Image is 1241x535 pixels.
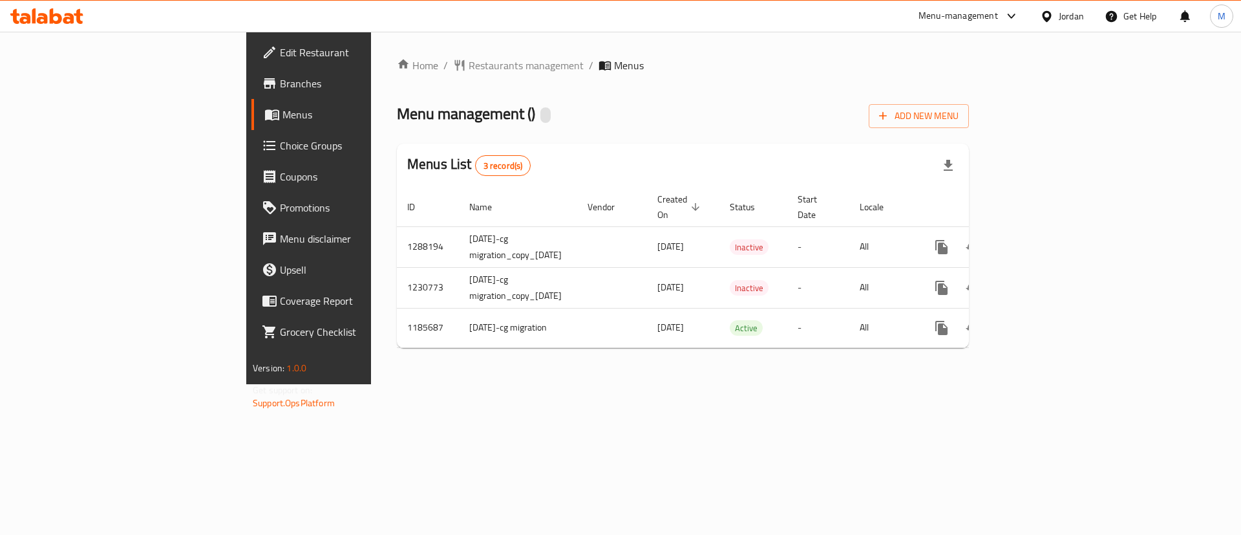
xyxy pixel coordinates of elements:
span: [DATE] [657,238,684,255]
div: Inactive [730,280,769,296]
th: Actions [916,188,1061,227]
a: Promotions [251,192,454,223]
a: Menu disclaimer [251,223,454,254]
span: Grocery Checklist [280,324,443,340]
span: Promotions [280,200,443,215]
span: Edit Restaurant [280,45,443,60]
div: Total records count [475,155,531,176]
a: Grocery Checklist [251,316,454,347]
span: Start Date [798,191,834,223]
td: [DATE]-cg migration [459,308,577,347]
div: Jordan [1059,9,1084,23]
a: Menus [251,99,454,130]
button: more [926,312,957,344]
button: Change Status [957,312,988,344]
h2: Menus List [407,155,531,176]
button: more [926,272,957,303]
span: M [1218,9,1225,23]
div: Export file [933,150,964,181]
span: Status [730,199,772,215]
span: Menu management ( ) [397,99,535,128]
span: Inactive [730,281,769,296]
td: All [849,226,916,267]
span: Active [730,321,763,336]
span: Menus [282,107,443,122]
span: Created On [657,191,704,223]
span: Upsell [280,262,443,278]
td: All [849,308,916,347]
td: - [787,267,849,308]
td: - [787,226,849,267]
span: Get support on: [253,382,312,399]
span: Menu disclaimer [280,231,443,246]
span: [DATE] [657,319,684,336]
td: [DATE]-cg migration_copy_[DATE] [459,267,577,308]
a: Branches [251,68,454,99]
span: [DATE] [657,279,684,296]
div: Menu-management [918,8,998,24]
td: [DATE]-cg migration_copy_[DATE] [459,226,577,267]
a: Choice Groups [251,130,454,161]
a: Coupons [251,161,454,192]
span: Choice Groups [280,138,443,153]
span: Inactive [730,240,769,255]
span: Coverage Report [280,293,443,309]
a: Edit Restaurant [251,37,454,68]
a: Coverage Report [251,285,454,316]
a: Upsell [251,254,454,285]
span: Branches [280,76,443,91]
button: Add New Menu [869,104,969,128]
span: Add New Menu [879,108,959,124]
li: / [589,58,593,73]
td: - [787,308,849,347]
a: Restaurants management [453,58,584,73]
nav: breadcrumb [397,58,969,73]
table: enhanced table [397,188,1061,348]
span: Restaurants management [469,58,584,73]
button: more [926,232,957,263]
span: Vendor [588,199,631,215]
span: 3 record(s) [476,160,531,172]
div: Active [730,320,763,336]
span: Name [469,199,509,215]
span: Coupons [280,169,443,184]
button: Change Status [957,272,988,303]
a: Support.OpsPlatform [253,395,335,411]
td: All [849,267,916,308]
span: Menus [614,58,644,73]
span: 1.0.0 [286,360,306,377]
div: Inactive [730,239,769,255]
span: Version: [253,360,284,377]
span: Locale [860,199,900,215]
button: Change Status [957,232,988,263]
span: ID [407,199,432,215]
